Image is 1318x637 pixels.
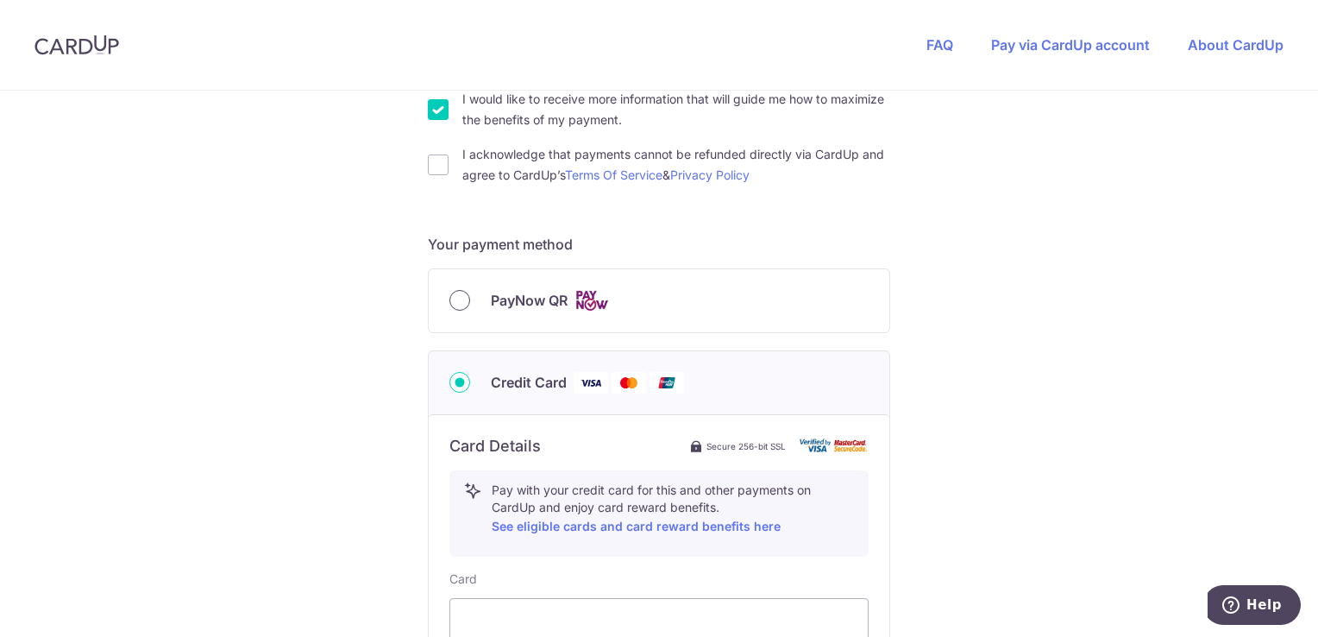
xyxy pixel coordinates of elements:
[926,36,953,54] a: FAQ
[800,438,869,453] img: card secure
[449,372,869,394] div: Credit Card Visa Mastercard Union Pay
[492,519,781,533] a: See eligible cards and card reward benefits here
[574,290,609,312] img: Cards logo
[449,436,541,457] h6: Card Details
[462,89,890,130] label: I would like to receive more information that will guide me how to maximize the benefits of my pa...
[464,609,854,630] iframe: Secure card payment input frame
[428,234,890,255] h5: Your payment method
[1208,585,1301,628] iframe: Opens a widget where you can find more information
[491,372,567,393] span: Credit Card
[462,144,890,186] label: I acknowledge that payments cannot be refunded directly via CardUp and agree to CardUp’s &
[1188,36,1283,54] a: About CardUp
[650,372,684,394] img: Union Pay
[991,36,1150,54] a: Pay via CardUp account
[449,290,869,312] div: PayNow QR Cards logo
[491,290,568,311] span: PayNow QR
[574,372,608,394] img: Visa
[492,482,854,537] p: Pay with your credit card for this and other payments on CardUp and enjoy card reward benefits.
[449,571,477,588] label: Card
[670,167,750,182] a: Privacy Policy
[35,35,119,55] img: CardUp
[706,439,786,453] span: Secure 256-bit SSL
[565,167,662,182] a: Terms Of Service
[612,372,646,394] img: Mastercard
